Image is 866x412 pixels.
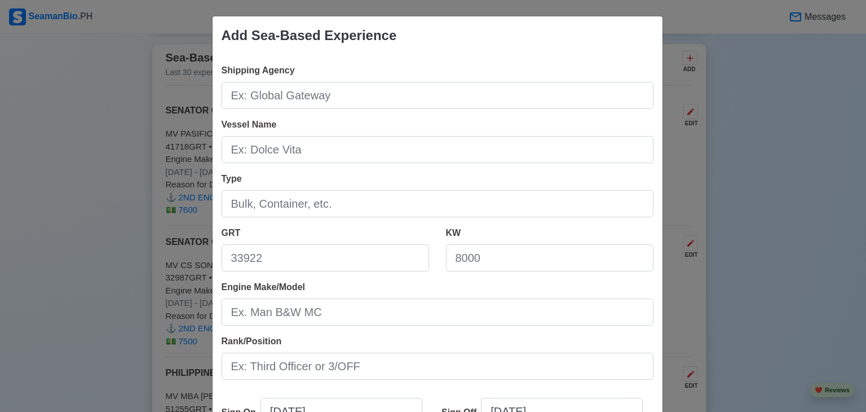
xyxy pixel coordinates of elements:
[446,228,461,238] span: KW
[222,174,242,183] span: Type
[222,353,653,380] input: Ex: Third Officer or 3/OFF
[222,190,653,217] input: Bulk, Container, etc.
[222,25,397,46] div: Add Sea-Based Experience
[222,299,653,326] input: Ex. Man B&W MC
[222,136,653,163] input: Ex: Dolce Vita
[222,120,277,129] span: Vessel Name
[222,244,429,271] input: 33922
[222,228,241,238] span: GRT
[446,244,653,271] input: 8000
[222,282,305,292] span: Engine Make/Model
[222,336,282,346] span: Rank/Position
[222,82,653,109] input: Ex: Global Gateway
[222,65,295,75] span: Shipping Agency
